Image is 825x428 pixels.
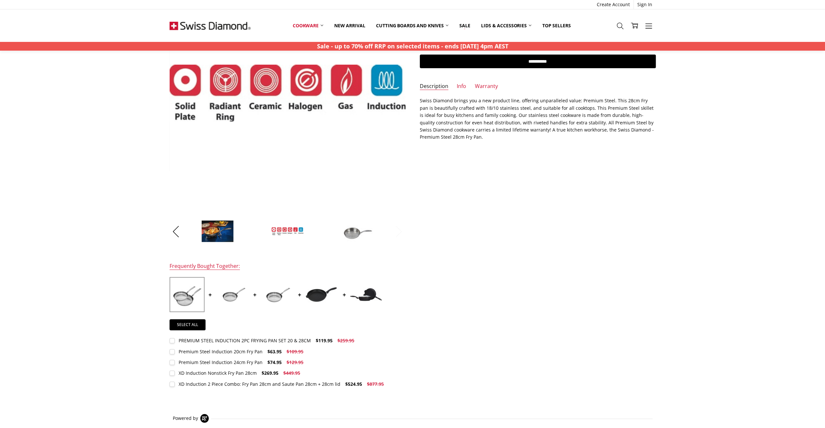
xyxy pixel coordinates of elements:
a: Cutting boards and knives [371,19,454,33]
img: XD Induction Nonstick Fry Pan 28cm [305,287,337,302]
span: $269.95 [262,370,278,376]
a: Warranty [475,83,498,90]
span: $109.95 [287,348,303,355]
span: $74.95 [267,359,282,365]
a: New arrival [329,19,371,33]
span: $63.95 [267,348,282,355]
div: Premium Steel Induction 24cm Fry Pan [179,359,263,365]
a: Top Sellers [537,19,576,33]
a: Info [457,83,466,90]
span: $877.95 [367,381,384,387]
div: Frequently Bought Together: [170,263,240,270]
img: Premium Steel Induction 20cm Fry Pan [216,284,248,306]
img: Free Shipping On Every Order [170,9,251,42]
p: Swiss Diamond brings you a new product line, offering unparalleled value: Premium Steel. This 28c... [420,97,656,141]
button: Next [392,221,405,241]
button: Previous [170,221,183,241]
img: XD Induction 2 Piece Combo: Fry Pan 28cm and Saute Pan 28cm + 28cm lid [350,288,382,301]
span: $129.95 [287,359,303,365]
a: Select all [170,319,206,330]
div: XD Induction Nonstick Fry Pan 28cm [179,370,257,376]
img: Premium Steel Induction 28cm Fry Pan [201,220,234,242]
a: Cookware [287,19,329,33]
span: $449.95 [283,370,300,376]
div: PREMIUM STEEL INDUCTION 2PC FRYING PAN SET 20 & 28CM [179,337,311,344]
img: PREMIUM STEEL INDUCTION 2PC FRYING PAN SET 20 & 28CM [171,278,203,311]
span: $259.95 [337,337,354,344]
a: Sale [454,19,476,33]
span: $524.95 [345,381,362,387]
a: Lids & Accessories [476,19,536,33]
a: Description [420,83,448,90]
img: Premium Steel Induction 28cm Fry Pan [271,227,304,235]
span: $119.95 [316,337,333,344]
div: Premium Steel Induction 20cm Fry Pan [179,348,263,355]
span: Powered by [173,415,198,421]
div: XD Induction 2 Piece Combo: Fry Pan 28cm and Saute Pan 28cm + 28cm lid [179,381,340,387]
img: Premium Steel Induction 28cm Fry Pan [170,65,406,121]
strong: Sale - up to 70% off RRP on selected items - ends [DATE] 4pm AEST [317,42,508,50]
img: Premium Steel Induction 28cm Fry Pan [341,220,374,242]
img: Premium Steel Induction 24cm Fry Pan [260,284,293,306]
